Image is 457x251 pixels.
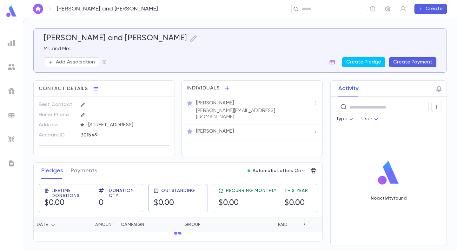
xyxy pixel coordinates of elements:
div: User [361,113,380,125]
span: Recurring Monthly [226,188,277,193]
div: Outstanding [291,217,338,232]
div: Campaign [118,217,181,232]
span: Individuals [187,85,220,91]
button: Payments [71,163,97,179]
div: Date [34,217,76,232]
p: [PERSON_NAME] and [PERSON_NAME] [57,5,158,12]
span: [STREET_ADDRESS] [86,122,170,128]
img: logo [5,5,18,17]
button: Add Association [44,57,99,67]
div: Outstanding [304,217,335,232]
p: Automatic Letters On [253,168,301,173]
div: Paid [278,217,288,232]
button: Sort [144,220,154,230]
button: Sort [294,220,304,230]
p: Add Association [56,59,95,65]
button: Activity [338,81,359,96]
span: Outstanding [161,188,195,193]
h5: [PERSON_NAME] and [PERSON_NAME] [44,34,187,43]
p: No pledges found [160,240,197,245]
img: logo [375,160,401,186]
button: Create [414,4,447,14]
div: Type [336,113,355,125]
div: Paid [229,217,291,232]
div: Amount [76,217,118,232]
span: This Year [284,188,308,193]
div: Group [181,217,229,232]
p: [PERSON_NAME] [196,100,234,106]
img: batches_grey.339ca447c9d9533ef1741baa751efc33.svg [8,111,15,119]
img: imports_grey.530a8a0e642e233f2baf0ef88e8c9fcb.svg [8,135,15,143]
span: Type [336,116,348,122]
h5: 0 [99,198,104,208]
div: Group [184,217,201,232]
button: Sort [48,220,58,230]
p: Address [39,120,75,130]
img: reports_grey.c525e4749d1bce6a11f5fe2a8de1b229.svg [8,39,15,47]
button: Sort [201,220,211,230]
span: Contact Details [39,86,88,92]
button: Create Pledge [342,57,385,67]
button: Automatic Letters On [245,166,308,175]
h5: $0.00 [284,198,305,208]
p: [PERSON_NAME] [196,128,234,135]
span: Donation Qty [109,188,138,198]
button: Pledges [41,163,63,179]
div: Amount [95,217,115,232]
div: Campaign [121,217,144,232]
button: Sort [85,220,95,230]
button: Sort [268,220,278,230]
p: [PERSON_NAME][EMAIL_ADDRESS][DOMAIN_NAME] [196,108,313,120]
div: 301549 [81,130,151,140]
img: letters_grey.7941b92b52307dd3b8a917253454ce1c.svg [8,160,15,167]
h5: $0.00 [154,198,174,208]
p: Account ID [39,130,75,140]
h5: $0.00 [44,198,65,208]
p: No activity found [371,196,407,201]
p: Best Contact [39,100,75,110]
div: Date [37,217,48,232]
img: students_grey.60c7aba0da46da39d6d829b817ac14fc.svg [8,63,15,71]
span: Lifetime Donations [52,188,91,198]
img: home_white.a664292cf8c1dea59945f0da9f25487c.svg [34,6,42,11]
p: Mr. and Mrs. [44,46,436,52]
p: Home Phone [39,110,75,120]
img: campaigns_grey.99e729a5f7ee94e3726e6486bddda8f1.svg [8,87,15,95]
button: Create Payment [389,57,436,67]
h5: $0.00 [218,198,239,208]
span: User [361,116,372,122]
